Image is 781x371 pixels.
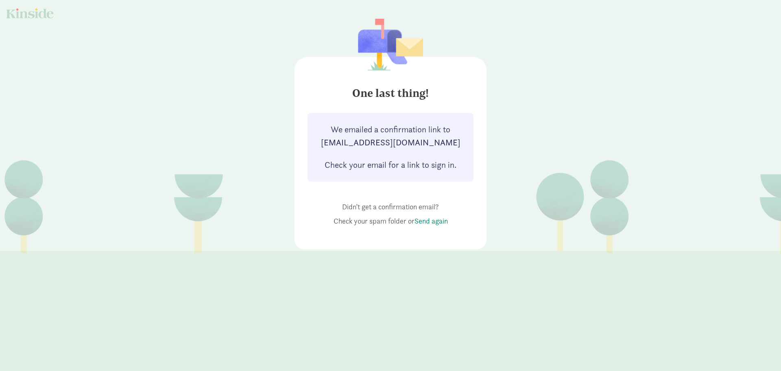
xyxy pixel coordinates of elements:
iframe: Chat Widget [740,332,781,371]
h4: One last thing! [308,80,473,100]
div: Check your email for a link to sign in. [318,158,463,171]
strong: [EMAIL_ADDRESS][DOMAIN_NAME] [318,136,463,149]
div: We emailed a confirmation link to [318,123,463,149]
div: Check your spam folder or [308,215,473,226]
div: Didn’t get a confirmation email? [308,201,473,212]
a: Send again [414,216,448,226]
